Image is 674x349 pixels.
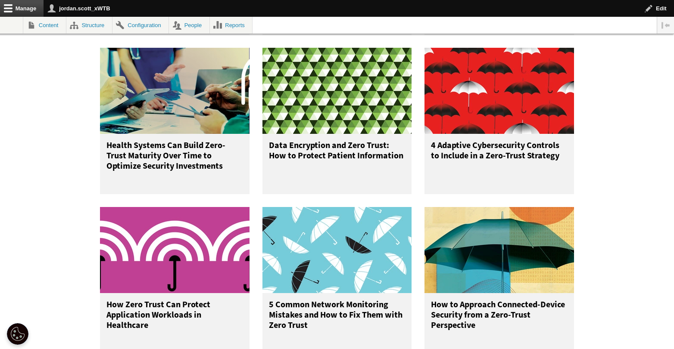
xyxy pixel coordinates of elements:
[424,207,574,293] img: umbrella zero trust concept
[23,17,66,34] a: Content
[262,48,412,194] a: FOC Hero 6 Data Encryption and Zero Trust: How to Protect Patient Information
[112,17,168,34] a: Configuration
[100,207,250,293] img: FOC Hero 5
[7,323,28,345] button: Open Preferences
[210,17,253,34] a: Reports
[66,17,112,34] a: Structure
[269,140,406,175] h3: Data Encryption and Zero Trust: How to Protect Patient Information
[106,140,243,175] h3: Health Systems Can Build Zero- Trust Maturity Over Time to Optimize Security Investments
[100,48,250,194] a: ZeroTrust image Health Systems Can Build Zero- Trust Maturity Over Time to Optimize Security Inve...
[7,323,28,345] div: Cookie Settings
[269,300,406,334] h3: 5 Common Network Monitoring Mistakes and How to Fix Them with Zero Trust
[262,207,412,293] img: FOC Hero 4
[262,48,412,134] img: FOC Hero 6
[424,48,574,134] img: black and white umbrellas on red background
[169,17,209,34] a: People
[106,300,243,334] h3: How Zero Trust Can Protect Application Workloads in Healthcare
[657,17,674,34] button: Vertical orientation
[100,48,250,134] img: ZeroTrust image
[431,140,568,175] h3: 4 Adaptive Cybersecurity Controls to Include in a Zero-Trust Strategy
[424,48,574,194] a: black and white umbrellas on red background 4 Adaptive Cybersecurity Controls to Include in a Zer...
[431,300,568,334] h3: How to Approach Connected-Device Security from a Zero-Trust Perspective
